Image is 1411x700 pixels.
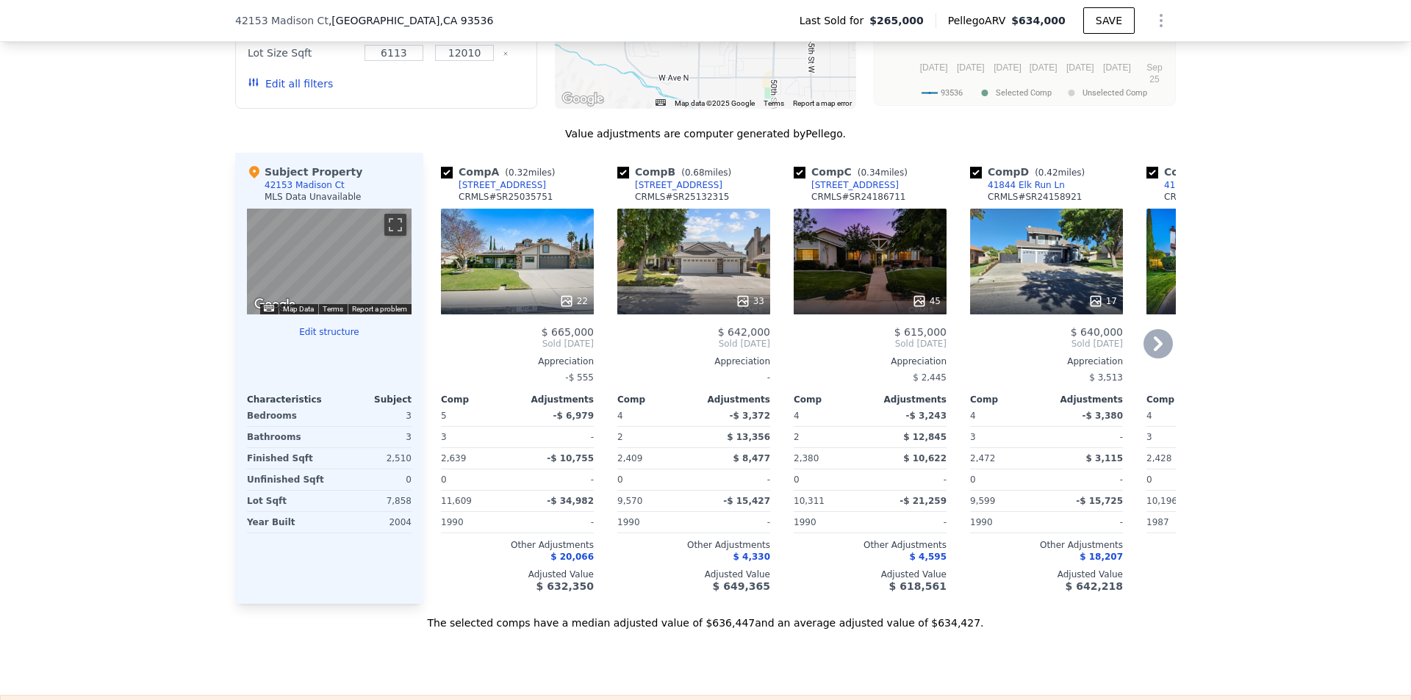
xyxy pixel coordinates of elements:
[1083,7,1135,34] button: SAVE
[970,338,1123,350] span: Sold [DATE]
[970,411,976,421] span: 4
[248,43,356,63] div: Lot Size Sqft
[517,394,594,405] div: Adjustments
[247,165,362,179] div: Subject Property
[553,411,594,421] span: -$ 6,979
[733,453,770,463] span: $ 8,477
[957,62,985,73] text: [DATE]
[794,512,867,533] div: 1990
[503,51,509,57] button: Clear
[247,512,326,533] div: Year Built
[794,475,800,485] span: 0
[251,295,299,314] img: Google
[794,496,825,506] span: 10,311
[332,427,412,447] div: 3
[994,62,1022,73] text: [DATE]
[970,179,1065,191] a: 41844 Elk Run Ln
[970,165,1091,179] div: Comp D
[332,405,412,426] div: 3
[565,372,594,383] span: -$ 555
[1076,496,1123,506] span: -$ 15,725
[764,99,784,107] a: Terms (opens in new tab)
[635,191,729,203] div: CRMLS # SR25132315
[547,496,594,506] span: -$ 34,982
[1146,62,1163,73] text: Sep
[1146,539,1299,551] div: Other Adjustments
[559,90,607,109] img: Google
[559,294,588,308] div: 22
[1089,372,1123,383] span: $ 3,513
[384,214,406,236] button: Toggle fullscreen view
[1049,469,1123,490] div: -
[441,165,561,179] div: Comp A
[441,569,594,580] div: Adjusted Value
[794,179,899,191] a: [STREET_ADDRESS]
[247,209,412,314] div: Map
[1049,512,1123,533] div: -
[617,356,770,367] div: Appreciation
[1083,88,1147,98] text: Unselected Comp
[1164,179,1268,191] div: 41712 [PERSON_NAME]
[811,179,899,191] div: [STREET_ADDRESS]
[617,427,691,447] div: 2
[894,326,947,338] span: $ 615,000
[1080,552,1123,562] span: $ 18,207
[617,496,642,506] span: 9,570
[617,367,770,388] div: -
[888,32,908,42] text: $200
[736,294,764,308] div: 33
[441,475,447,485] span: 0
[906,411,947,421] span: -$ 3,243
[235,13,328,28] span: 42153 Madison Ct
[1146,496,1177,506] span: 10,196
[559,90,607,109] a: Open this area in Google Maps (opens a new window)
[1146,165,1260,179] div: Comp E
[459,179,546,191] div: [STREET_ADDRESS]
[852,167,913,178] span: ( miles)
[1011,15,1066,26] span: $634,000
[794,539,947,551] div: Other Adjustments
[441,453,466,463] span: 2,639
[441,496,472,506] span: 11,609
[970,453,995,463] span: 2,472
[617,512,691,533] div: 1990
[247,209,412,314] div: Street View
[988,191,1082,203] div: CRMLS # SR24158921
[794,453,819,463] span: 2,380
[723,496,770,506] span: -$ 15,427
[283,304,314,314] button: Map Data
[793,99,852,107] a: Report a map error
[550,552,594,562] span: $ 20,066
[542,326,594,338] span: $ 665,000
[970,394,1046,405] div: Comp
[1103,62,1131,73] text: [DATE]
[794,411,800,421] span: 4
[718,326,770,338] span: $ 642,000
[910,552,947,562] span: $ 4,595
[794,394,870,405] div: Comp
[794,569,947,580] div: Adjusted Value
[903,453,947,463] span: $ 10,622
[265,179,345,191] div: 42153 Madison Ct
[970,569,1123,580] div: Adjusted Value
[547,453,594,463] span: -$ 10,755
[251,295,299,314] a: Open this area in Google Maps (opens a new window)
[1146,453,1171,463] span: 2,428
[441,427,514,447] div: 3
[247,326,412,338] button: Edit structure
[323,305,343,313] a: Terms (opens in new tab)
[235,126,1176,141] div: Value adjustments are computer generated by Pellego .
[520,427,594,447] div: -
[441,356,594,367] div: Appreciation
[247,405,326,426] div: Bedrooms
[1146,427,1220,447] div: 3
[329,394,412,405] div: Subject
[1029,167,1091,178] span: ( miles)
[248,76,333,91] button: Edit all filters
[1049,427,1123,447] div: -
[441,179,546,191] a: [STREET_ADDRESS]
[870,394,947,405] div: Adjustments
[970,356,1123,367] div: Appreciation
[1146,411,1152,421] span: 4
[536,580,594,592] span: $ 632,350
